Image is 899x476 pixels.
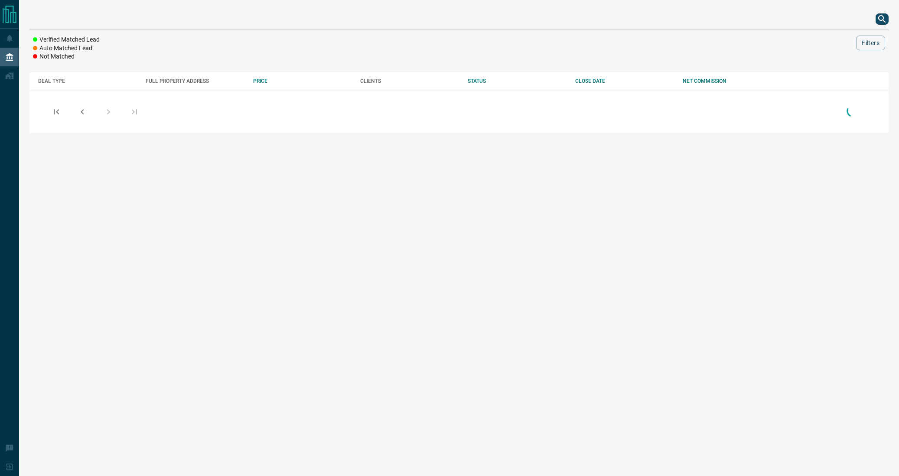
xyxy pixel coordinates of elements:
[33,36,100,44] li: Verified Matched Lead
[146,78,244,84] div: FULL PROPERTY ADDRESS
[33,52,100,61] li: Not Matched
[856,36,885,50] button: Filters
[683,78,782,84] div: NET COMMISSION
[253,78,352,84] div: PRICE
[33,44,100,53] li: Auto Matched Lead
[876,13,889,25] button: search button
[38,78,137,84] div: DEAL TYPE
[468,78,567,84] div: STATUS
[575,78,674,84] div: CLOSE DATE
[360,78,459,84] div: CLIENTS
[844,102,862,121] div: Loading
